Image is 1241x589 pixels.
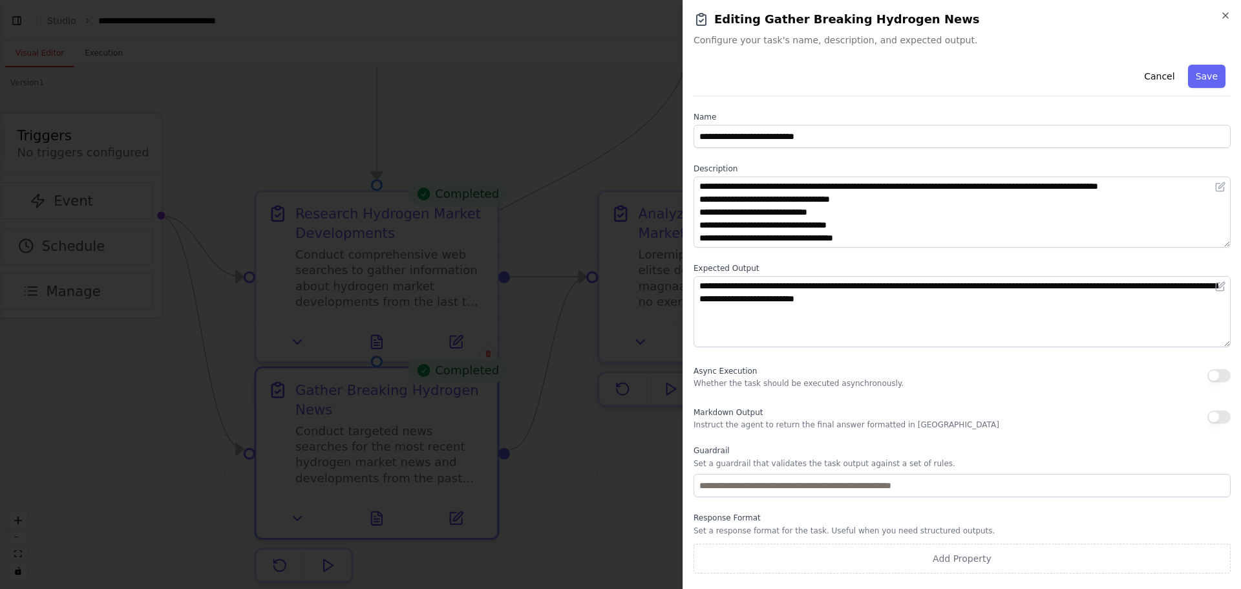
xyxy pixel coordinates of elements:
[694,544,1231,573] button: Add Property
[694,10,1231,28] h2: Editing Gather Breaking Hydrogen News
[694,164,1231,174] label: Description
[694,367,757,376] span: Async Execution
[1136,65,1182,88] button: Cancel
[694,420,999,430] p: Instruct the agent to return the final answer formatted in [GEOGRAPHIC_DATA]
[694,112,1231,122] label: Name
[1213,279,1228,294] button: Open in editor
[694,445,1231,456] label: Guardrail
[694,458,1231,469] p: Set a guardrail that validates the task output against a set of rules.
[694,263,1231,273] label: Expected Output
[694,513,1231,523] label: Response Format
[694,526,1231,536] p: Set a response format for the task. Useful when you need structured outputs.
[694,34,1231,47] span: Configure your task's name, description, and expected output.
[1188,65,1225,88] button: Save
[694,408,763,417] span: Markdown Output
[694,378,904,389] p: Whether the task should be executed asynchronously.
[1213,179,1228,195] button: Open in editor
